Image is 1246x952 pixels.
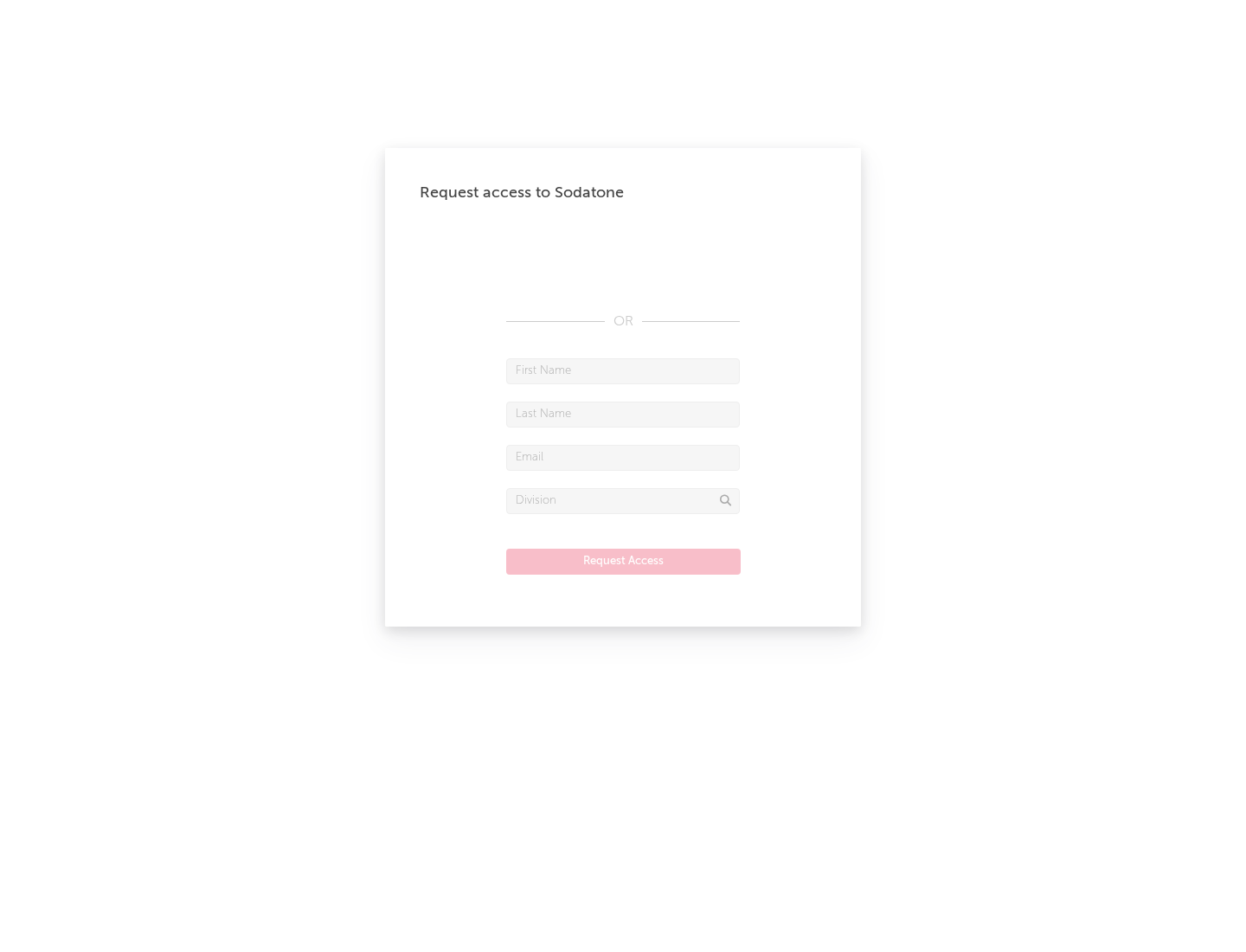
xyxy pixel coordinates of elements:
input: Division [506,488,740,514]
button: Request Access [506,549,741,575]
input: Last Name [506,402,740,428]
div: OR [506,312,740,332]
input: Email [506,445,740,471]
div: Request access to Sodatone [420,183,826,203]
input: First Name [506,358,740,384]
